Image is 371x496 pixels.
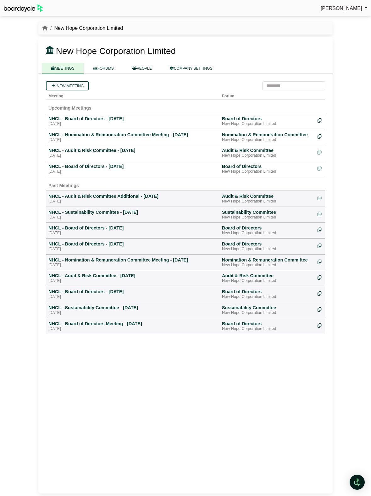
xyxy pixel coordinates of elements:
[318,148,323,156] div: Make a copy
[318,164,323,172] div: Make a copy
[48,199,217,204] div: [DATE]
[48,153,217,158] div: [DATE]
[222,225,313,231] div: Board of Directors
[48,257,217,268] a: NHCL - Nomination & Remuneration Committee Meeting - [DATE] [DATE]
[48,326,217,332] div: [DATE]
[318,257,323,266] div: Make a copy
[318,305,323,313] div: Make a copy
[318,273,323,281] div: Make a copy
[48,273,217,278] div: NHCL - Audit & Risk Committee - [DATE]
[222,148,313,153] div: Audit & Risk Committee
[222,137,313,143] div: New Hope Corporation Limited
[222,321,313,326] div: Board of Directors
[48,116,217,127] a: NHCL - Board of Directors - [DATE] [DATE]
[48,289,217,294] div: NHCL - Board of Directors - [DATE]
[161,63,222,74] a: COMPANY SETTINGS
[48,225,217,236] a: NHCL - Board of Directors - [DATE] [DATE]
[222,193,313,204] a: Audit & Risk Committee New Hope Corporation Limited
[123,63,161,74] a: PEOPLE
[48,148,217,153] div: NHCL - Audit & Risk Committee - [DATE]
[48,278,217,283] div: [DATE]
[222,164,313,174] a: Board of Directors New Hope Corporation Limited
[222,257,313,263] div: Nomination & Remuneration Committee
[222,241,313,252] a: Board of Directors New Hope Corporation Limited
[219,90,315,100] th: Forum
[56,46,176,56] span: New Hope Corporation Limited
[222,231,313,236] div: New Hope Corporation Limited
[222,164,313,169] div: Board of Directors
[318,225,323,234] div: Make a copy
[222,257,313,268] a: Nomination & Remuneration Committee New Hope Corporation Limited
[48,164,217,174] a: NHCL - Board of Directors - [DATE] [DATE]
[222,273,313,278] div: Audit & Risk Committee
[48,321,217,332] a: NHCL - Board of Directors Meeting - [DATE] [DATE]
[48,241,217,247] div: NHCL - Board of Directors - [DATE]
[48,231,217,236] div: [DATE]
[318,289,323,297] div: Make a copy
[318,209,323,218] div: Make a copy
[222,294,313,299] div: New Hope Corporation Limited
[48,132,217,137] div: NHCL - Nomination & Remuneration Committee Meeting - [DATE]
[48,305,217,310] div: NHCL - Sustainability Committee - [DATE]
[222,305,313,315] a: Sustainability Committee New Hope Corporation Limited
[48,263,217,268] div: [DATE]
[46,99,325,113] td: Upcoming Meetings
[222,148,313,158] a: Audit & Risk Committee New Hope Corporation Limited
[222,121,313,127] div: New Hope Corporation Limited
[42,63,84,74] a: MEETINGS
[48,137,217,143] div: [DATE]
[48,193,217,199] div: NHCL - Audit & Risk Committee Additional - [DATE]
[48,169,217,174] div: [DATE]
[48,116,217,121] div: NHCL - Board of Directors - [DATE]
[48,257,217,263] div: NHCL - Nomination & Remuneration Committee Meeting - [DATE]
[48,193,217,204] a: NHCL - Audit & Risk Committee Additional - [DATE] [DATE]
[48,209,217,220] a: NHCL - Sustainability Committee - [DATE] [DATE]
[222,289,313,299] a: Board of Directors New Hope Corporation Limited
[48,289,217,299] a: NHCL - Board of Directors - [DATE] [DATE]
[84,63,123,74] a: FORUMS
[222,326,313,332] div: New Hope Corporation Limited
[48,121,217,127] div: [DATE]
[318,321,323,329] div: Make a copy
[318,193,323,202] div: Make a copy
[48,148,217,158] a: NHCL - Audit & Risk Committee - [DATE] [DATE]
[318,241,323,250] div: Make a copy
[48,215,217,220] div: [DATE]
[318,132,323,140] div: Make a copy
[48,225,217,231] div: NHCL - Board of Directors - [DATE]
[42,24,123,32] nav: breadcrumb
[222,247,313,252] div: New Hope Corporation Limited
[48,305,217,315] a: NHCL - Sustainability Committee - [DATE] [DATE]
[48,164,217,169] div: NHCL - Board of Directors - [DATE]
[48,310,217,315] div: [DATE]
[222,263,313,268] div: New Hope Corporation Limited
[4,4,43,12] img: BoardcycleBlackGreen-aaafeed430059cb809a45853b8cf6d952af9d84e6e89e1f1685b34bfd5cb7d64.svg
[48,24,123,32] li: New Hope Corporation Limited
[222,132,313,143] a: Nomination & Remuneration Committee New Hope Corporation Limited
[222,273,313,283] a: Audit & Risk Committee New Hope Corporation Limited
[222,199,313,204] div: New Hope Corporation Limited
[222,241,313,247] div: Board of Directors
[222,310,313,315] div: New Hope Corporation Limited
[222,225,313,236] a: Board of Directors New Hope Corporation Limited
[222,278,313,283] div: New Hope Corporation Limited
[222,215,313,220] div: New Hope Corporation Limited
[222,116,313,127] a: Board of Directors New Hope Corporation Limited
[222,169,313,174] div: New Hope Corporation Limited
[48,132,217,143] a: NHCL - Nomination & Remuneration Committee Meeting - [DATE] [DATE]
[222,193,313,199] div: Audit & Risk Committee
[321,4,367,13] a: [PERSON_NAME]
[48,273,217,283] a: NHCL - Audit & Risk Committee - [DATE] [DATE]
[46,81,89,90] a: New meeting
[46,90,219,100] th: Meeting
[48,241,217,252] a: NHCL - Board of Directors - [DATE] [DATE]
[48,321,217,326] div: NHCL - Board of Directors Meeting - [DATE]
[222,305,313,310] div: Sustainability Committee
[222,116,313,121] div: Board of Directors
[318,116,323,124] div: Make a copy
[222,132,313,137] div: Nomination & Remuneration Committee
[48,294,217,299] div: [DATE]
[46,177,325,191] td: Past Meetings
[222,321,313,332] a: Board of Directors New Hope Corporation Limited
[222,289,313,294] div: Board of Directors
